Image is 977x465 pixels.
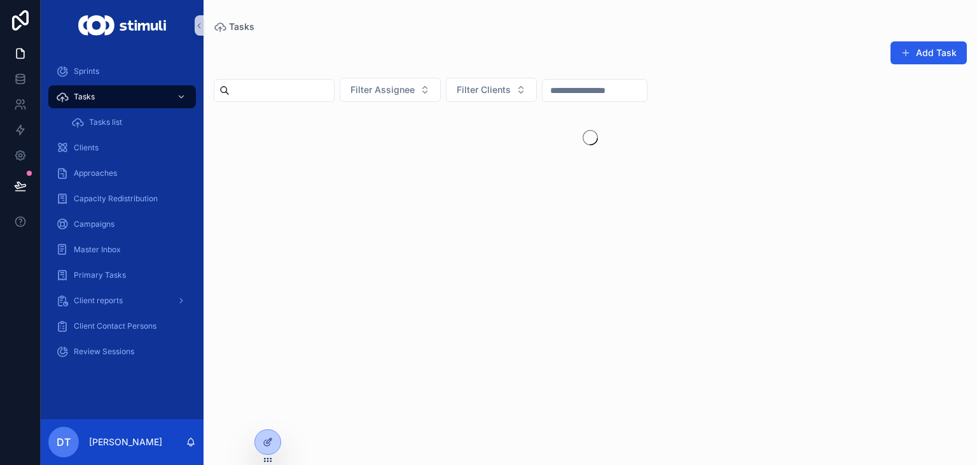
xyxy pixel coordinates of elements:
span: Campaigns [74,219,114,229]
a: Approaches [48,162,196,185]
a: Tasks [48,85,196,108]
span: Filter Assignee [350,83,415,96]
a: Client reports [48,289,196,312]
span: Sprints [74,66,99,76]
div: scrollable content [41,51,204,380]
a: Master Inbox [48,238,196,261]
button: Add Task [890,41,967,64]
a: Client Contact Persons [48,315,196,338]
span: Client reports [74,296,123,306]
span: Filter Clients [457,83,511,96]
a: Tasks list [64,111,196,134]
a: Campaigns [48,213,196,236]
span: DT [57,434,71,450]
span: Tasks list [89,117,122,127]
span: Approaches [74,168,117,178]
span: Capacity Redistribution [74,194,158,204]
a: Capacity Redistribution [48,187,196,210]
span: Primary Tasks [74,270,126,280]
span: Clients [74,143,99,153]
p: [PERSON_NAME] [89,436,162,448]
button: Select Button [446,78,537,102]
span: Tasks [229,20,254,33]
span: Review Sessions [74,347,134,357]
a: Review Sessions [48,340,196,363]
span: Tasks [74,92,95,102]
span: Client Contact Persons [74,321,156,331]
a: Sprints [48,60,196,83]
a: Primary Tasks [48,264,196,287]
a: Clients [48,136,196,159]
span: Master Inbox [74,245,121,255]
a: Tasks [214,20,254,33]
button: Select Button [340,78,441,102]
img: App logo [78,15,165,36]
